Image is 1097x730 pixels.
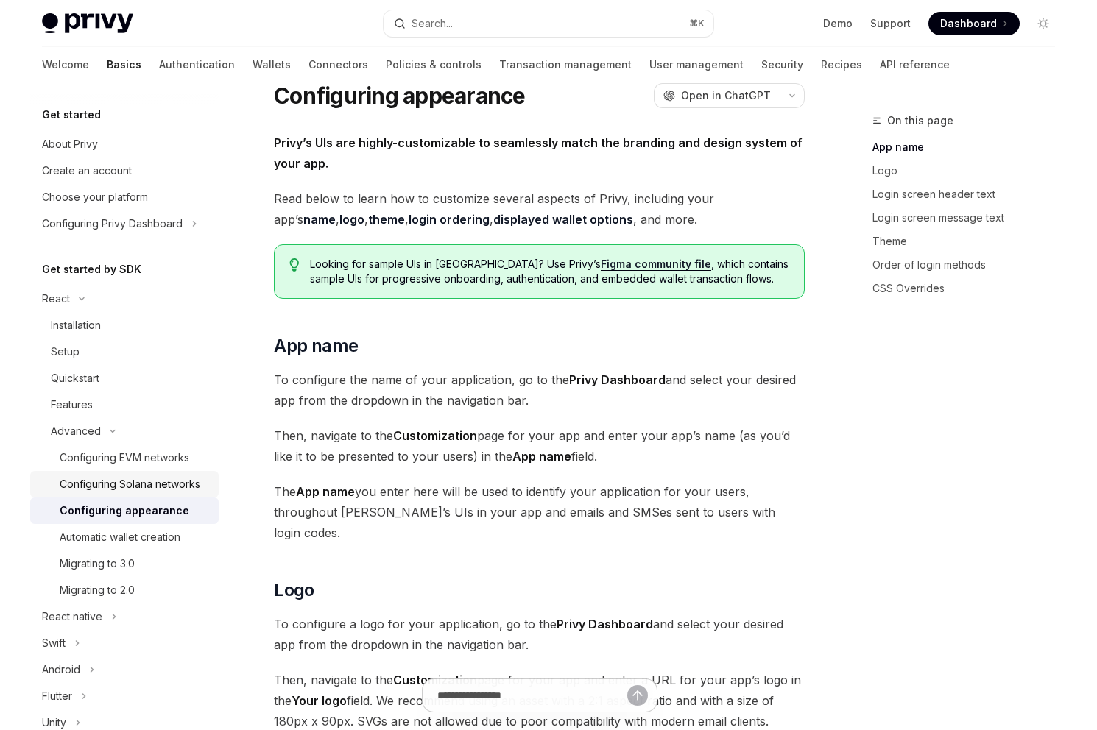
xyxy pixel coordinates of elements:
[30,524,219,550] a: Automatic wallet creation
[940,16,997,31] span: Dashboard
[60,581,135,599] div: Migrating to 2.0
[42,261,141,278] h5: Get started by SDK
[60,475,200,493] div: Configuring Solana networks
[872,206,1067,230] a: Login screen message text
[308,47,368,82] a: Connectors
[42,106,101,124] h5: Get started
[30,131,219,157] a: About Privy
[870,16,911,31] a: Support
[296,484,355,499] strong: App name
[1031,12,1055,35] button: Toggle dark mode
[569,372,666,387] strong: Privy Dashboard
[887,112,953,130] span: On this page
[512,449,571,464] strong: App name
[274,578,314,602] span: Logo
[499,47,632,82] a: Transaction management
[30,497,219,524] a: Configuring appearance
[384,10,713,37] button: Search...⌘K
[30,339,219,365] a: Setup
[51,343,80,361] div: Setup
[872,135,1067,159] a: App name
[274,369,805,411] span: To configure the name of your application, go to the and select your desired app from the dropdow...
[51,422,101,440] div: Advanced
[654,83,780,108] button: Open in ChatGPT
[689,18,705,29] span: ⌘ K
[289,258,300,272] svg: Tip
[557,617,653,631] strong: Privy Dashboard
[409,212,490,227] a: login ordering
[107,47,141,82] a: Basics
[60,528,180,546] div: Automatic wallet creation
[42,13,133,34] img: light logo
[42,661,80,678] div: Android
[42,215,183,233] div: Configuring Privy Dashboard
[393,428,477,443] strong: Customization
[159,47,235,82] a: Authentication
[51,316,101,334] div: Installation
[303,212,336,227] a: name
[310,257,789,286] span: Looking for sample UIs in [GEOGRAPHIC_DATA]? Use Privy’s , which contains sample UIs for progress...
[30,471,219,497] a: Configuring Solana networks
[51,369,99,387] div: Quickstart
[601,258,711,271] a: Figma community file
[30,577,219,603] a: Migrating to 2.0
[928,12,1020,35] a: Dashboard
[274,334,358,358] span: App name
[872,277,1067,300] a: CSS Overrides
[274,135,803,171] strong: Privy’s UIs are highly-customizable to seamlessly match the branding and design system of your app.
[274,82,526,109] h1: Configuring appearance
[872,253,1067,277] a: Order of login methods
[60,502,189,520] div: Configuring appearance
[368,212,405,227] a: theme
[274,425,805,467] span: Then, navigate to the page for your app and enter your app’s name (as you’d like it to be present...
[60,449,189,467] div: Configuring EVM networks
[42,162,132,180] div: Create an account
[30,550,219,577] a: Migrating to 3.0
[823,16,853,31] a: Demo
[42,47,89,82] a: Welcome
[253,47,291,82] a: Wallets
[42,634,66,652] div: Swift
[493,212,633,227] a: displayed wallet options
[51,396,93,414] div: Features
[30,365,219,391] a: Quickstart
[880,47,950,82] a: API reference
[872,182,1067,206] a: Login screen header text
[274,614,805,655] span: To configure a logo for your application, go to the and select your desired app from the dropdown...
[42,608,102,626] div: React native
[30,312,219,339] a: Installation
[649,47,744,82] a: User management
[393,673,477,687] strong: Customization
[42,188,148,206] div: Choose your platform
[30,444,219,471] a: Configuring EVM networks
[60,555,135,573] div: Migrating to 3.0
[30,184,219,210] a: Choose your platform
[872,159,1067,182] a: Logo
[339,212,364,227] a: logo
[821,47,862,82] a: Recipes
[42,687,72,705] div: Flutter
[274,481,805,543] span: The you enter here will be used to identify your application for your users, throughout [PERSON_N...
[42,135,98,153] div: About Privy
[627,685,648,706] button: Send message
[274,188,805,230] span: Read below to learn how to customize several aspects of Privy, including your app’s , , , , , and...
[42,290,70,308] div: React
[761,47,803,82] a: Security
[386,47,482,82] a: Policies & controls
[681,88,771,103] span: Open in ChatGPT
[30,157,219,184] a: Create an account
[872,230,1067,253] a: Theme
[412,15,453,32] div: Search...
[30,391,219,418] a: Features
